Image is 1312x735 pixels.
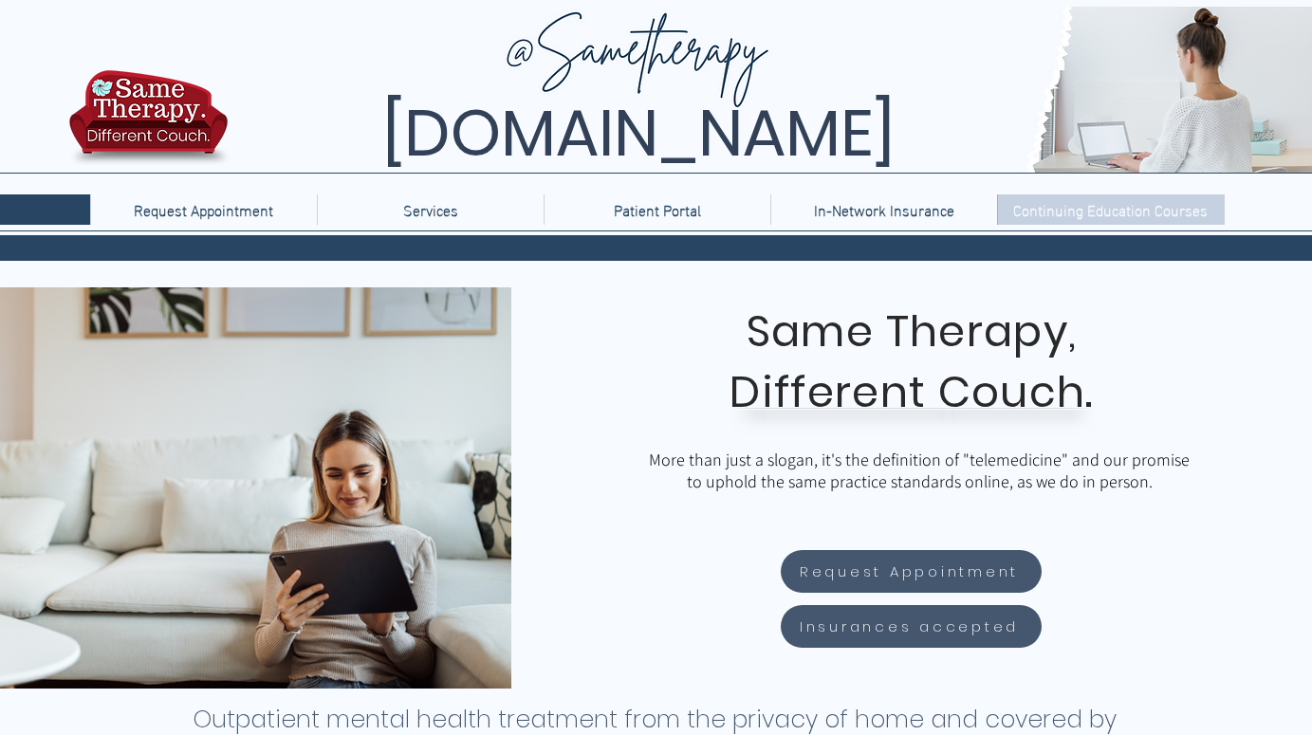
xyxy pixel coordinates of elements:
p: In-Network Insurance [804,194,964,225]
a: Insurances accepted [781,605,1042,648]
a: Request Appointment [781,550,1042,593]
a: Request Appointment [90,194,317,225]
p: Services [394,194,468,225]
a: Continuing Education Courses [997,194,1224,225]
p: More than just a slogan, it's the definition of "telemedicine" and our promise to uphold the same... [644,449,1194,492]
span: Different Couch. [730,362,1094,422]
span: Request Appointment [800,560,1019,582]
img: TBH.US [64,67,233,179]
div: Services [317,194,544,225]
p: Continuing Education Courses [1004,194,1217,225]
span: Same Therapy, [747,302,1078,361]
span: Insurances accepted [800,616,1019,637]
a: Patient Portal [544,194,770,225]
a: In-Network Insurance [770,194,997,225]
span: [DOMAIN_NAME] [382,88,895,178]
p: Patient Portal [604,194,711,225]
p: Request Appointment [124,194,283,225]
